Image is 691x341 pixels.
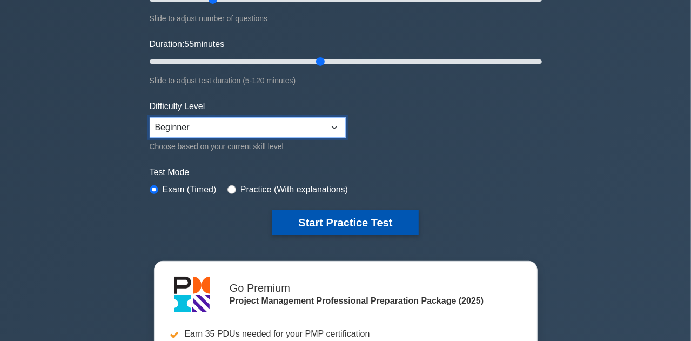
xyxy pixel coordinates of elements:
[184,39,194,49] span: 55
[272,210,418,235] button: Start Practice Test
[240,183,348,196] label: Practice (With explanations)
[150,100,205,113] label: Difficulty Level
[163,183,217,196] label: Exam (Timed)
[150,12,542,25] div: Slide to adjust number of questions
[150,140,346,153] div: Choose based on your current skill level
[150,166,542,179] label: Test Mode
[150,38,225,51] label: Duration: minutes
[150,74,542,87] div: Slide to adjust test duration (5-120 minutes)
